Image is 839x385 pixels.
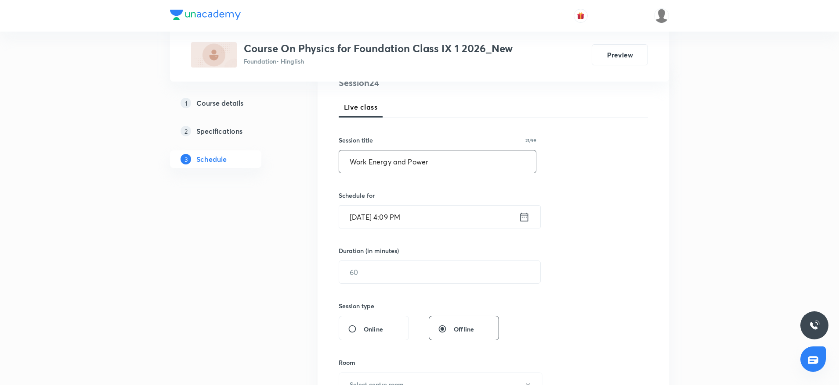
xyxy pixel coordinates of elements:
p: 21/99 [525,138,536,143]
h5: Schedule [196,154,227,164]
img: ttu [809,320,820,331]
img: Ankit Porwal [654,8,669,23]
input: A great title is short, clear and descriptive [339,150,536,173]
a: 1Course details [170,94,289,112]
h3: Course On Physics for Foundation Class IX 1 2026_New [244,42,513,55]
h6: Schedule for [339,191,536,200]
img: 146B935F-D34A-47F3-9A4F-CB34DCDEE832_plus.png [191,42,237,68]
p: Foundation • Hinglish [244,57,513,66]
span: Online [364,324,383,334]
span: Offline [454,324,474,334]
h6: Room [339,358,355,367]
button: avatar [574,9,588,23]
img: Company Logo [170,10,241,20]
h6: Session title [339,135,373,145]
h5: Course details [196,98,243,108]
h5: Specifications [196,126,242,136]
span: Live class [344,102,377,112]
a: Company Logo [170,10,241,22]
p: 3 [181,154,191,164]
input: 60 [339,261,540,283]
a: 2Specifications [170,122,289,140]
p: 2 [181,126,191,136]
h6: Session type [339,301,374,310]
h4: Session 24 [339,76,499,89]
p: 1 [181,98,191,108]
img: avatar [577,12,585,20]
button: Preview [592,44,648,65]
h6: Duration (in minutes) [339,246,399,255]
